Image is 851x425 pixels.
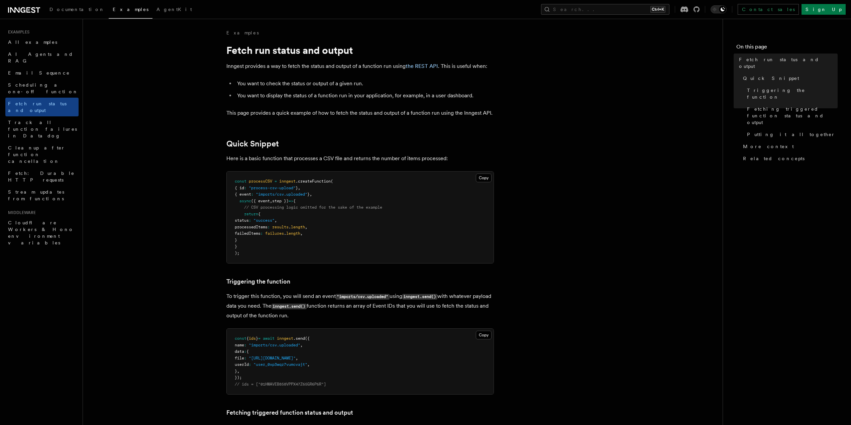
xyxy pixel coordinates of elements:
li: You want to display the status of a function run in your application, for example, in a user dash... [235,91,494,100]
span: } [256,336,258,341]
span: Middleware [5,210,36,215]
span: { id [235,186,244,190]
span: , [307,362,310,367]
span: : [244,343,246,347]
span: , [305,225,307,229]
span: ({ [305,336,310,341]
a: Fetching triggered function status and output [226,408,353,417]
span: : [251,192,253,197]
span: "[URL][DOMAIN_NAME]" [249,356,296,360]
a: AI Agents and RAG [5,48,79,67]
span: // ids = ["01HWAVEB858VPPX47Z65GR6P6R"] [235,382,326,387]
span: { event [235,192,251,197]
a: Fetching triggered function status and output [744,103,838,128]
span: data [235,349,244,354]
span: } [307,192,310,197]
span: status [235,218,249,223]
a: Track all function failures in Datadog [5,116,79,142]
p: To trigger this function, you will send an event using with whatever payload data you need. The f... [226,292,494,320]
a: Putting it all together [744,128,838,140]
span: step }) [272,199,289,203]
span: : [244,356,246,360]
button: Copy [476,174,492,182]
span: = [258,336,260,341]
a: Triggering the function [744,84,838,103]
a: Sign Up [802,4,846,15]
a: Cleanup after function cancellation [5,142,79,167]
span: { [246,336,249,341]
span: await [263,336,275,341]
kbd: Ctrl+K [650,6,665,13]
span: Putting it all together [747,131,835,138]
span: => [289,199,293,203]
span: } [235,238,237,242]
span: inngest [277,336,293,341]
span: , [300,343,303,347]
span: file [235,356,244,360]
span: processCSV [249,179,272,184]
span: AgentKit [156,7,192,12]
span: , [275,218,277,223]
span: Email Sequence [8,70,70,76]
a: Quick Snippet [740,72,838,84]
span: , [270,199,272,203]
button: Search...Ctrl+K [541,4,669,15]
span: Fetching triggered function status and output [747,106,838,126]
a: Quick Snippet [226,139,279,148]
span: ( [331,179,333,184]
span: return [244,212,258,216]
span: "success" [253,218,275,223]
span: Track all function failures in Datadog [8,120,77,138]
span: length [286,231,300,236]
button: Copy [476,331,492,339]
span: AI Agents and RAG [8,51,73,64]
span: failedItems [235,231,260,236]
span: Fetch run status and output [8,101,67,113]
span: }); [235,375,242,380]
span: } [235,369,237,374]
span: Scheduling a one-off function [8,82,78,94]
span: { [293,199,296,203]
span: All examples [8,39,57,45]
a: Fetch run status and output [736,54,838,72]
p: Inngest provides a way to fetch the status and output of a function run using . This is useful when: [226,62,494,71]
span: : [249,362,251,367]
span: Documentation [49,7,105,12]
span: , [310,192,312,197]
code: "imports/csv.uploaded" [336,294,390,300]
a: the REST API [406,63,438,69]
a: Examples [109,2,152,19]
span: .send [293,336,305,341]
span: // CSV processing logic omitted for the sake of the example [244,205,382,210]
span: processedItems [235,225,268,229]
a: All examples [5,36,79,48]
a: Contact sales [738,4,799,15]
span: name [235,343,244,347]
p: This page provides a quick example of how to fetch the status and output of a function run using ... [226,108,494,118]
a: Related concepts [740,152,838,165]
span: "imports/csv.uploaded" [249,343,300,347]
span: . [284,231,286,236]
span: Cleanup after function cancellation [8,145,65,164]
a: Scheduling a one-off function [5,79,79,98]
span: : [244,349,246,354]
span: { [258,212,260,216]
span: const [235,179,246,184]
code: inngest.send() [402,294,437,300]
h4: On this page [736,43,838,54]
p: Here is a basic function that processes a CSV file and returns the number of items processed: [226,154,494,163]
span: Triggering the function [747,87,838,100]
span: . [289,225,291,229]
span: length [291,225,305,229]
span: , [237,369,239,374]
a: AgentKit [152,2,196,18]
button: Toggle dark mode [711,5,727,13]
span: inngest [279,179,296,184]
span: async [239,199,251,203]
span: : [244,186,246,190]
span: ids [249,336,256,341]
a: Examples [226,29,259,36]
span: Cloudflare Workers & Hono environment variables [8,220,74,245]
span: "process-csv-upload" [249,186,296,190]
span: = [275,179,277,184]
